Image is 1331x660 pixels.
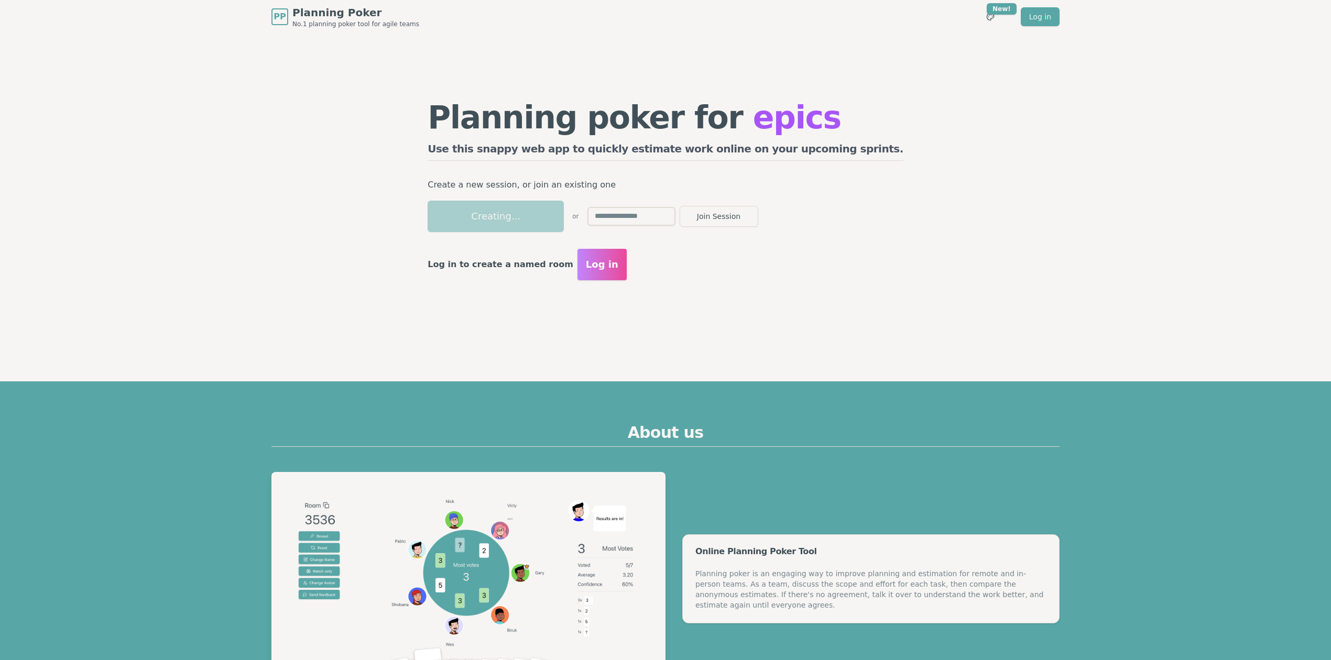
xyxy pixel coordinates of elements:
button: Log in [577,249,627,280]
h2: About us [271,423,1060,447]
a: Log in [1021,7,1060,26]
span: Planning Poker [292,5,419,20]
h2: Use this snappy web app to quickly estimate work online on your upcoming sprints. [428,141,903,161]
span: No.1 planning poker tool for agile teams [292,20,419,28]
span: or [572,212,579,221]
h1: Planning poker for [428,102,903,133]
span: epics [753,99,841,136]
div: Online Planning Poker Tool [695,547,1046,556]
p: Create a new session, or join an existing one [428,178,903,192]
span: PP [274,10,286,23]
p: Log in to create a named room [428,257,573,272]
button: Join Session [680,206,758,227]
button: New! [981,7,1000,26]
span: Log in [586,257,618,272]
div: New! [987,3,1017,15]
a: PPPlanning PokerNo.1 planning poker tool for agile teams [271,5,419,28]
div: Planning poker is an engaging way to improve planning and estimation for remote and in-person tea... [695,568,1046,610]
